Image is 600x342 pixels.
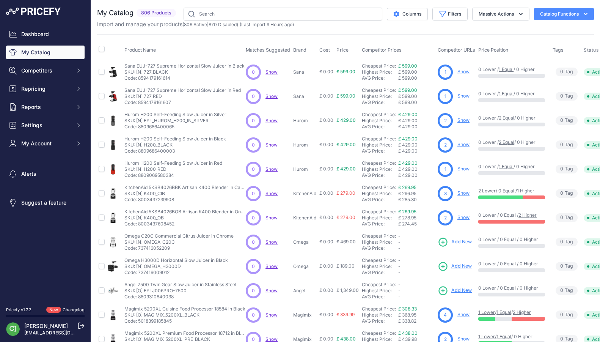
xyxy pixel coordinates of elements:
[556,140,578,149] span: Tag
[362,239,398,245] div: Highest Price:
[319,263,333,269] span: £ 0.00
[362,124,398,130] div: AVG Price:
[240,22,294,27] span: (Last import 9 Hours ago)
[478,334,545,340] p: / / 0 Higher
[362,294,398,300] div: AVG Price:
[499,91,514,96] a: 1 Equal
[293,47,306,53] span: Brand
[265,93,278,99] span: Show
[362,142,398,148] div: Highest Price:
[265,142,278,148] a: Show
[252,142,255,148] span: 0
[319,287,333,293] span: £ 0.00
[444,117,447,124] span: 2
[362,93,398,99] div: Highest Price:
[265,336,278,342] a: Show
[293,166,316,172] p: Hurom
[398,184,416,190] a: £ 269.95
[46,307,61,313] span: New
[124,294,236,300] p: Code: 8809310840038
[362,221,398,227] div: AVG Price:
[362,197,398,203] div: AVG Price:
[124,197,246,203] p: Code: 8003437239908
[398,69,417,75] span: £ 599.00
[457,69,470,74] a: Show
[319,142,333,147] span: £ 0.00
[496,309,511,315] a: 1 Equal
[362,118,398,124] div: Highest Price:
[457,93,470,99] a: Show
[252,263,255,270] span: 0
[556,116,578,125] span: Tag
[457,166,470,172] a: Show
[6,100,85,114] button: Reports
[478,236,545,243] p: 0 Lower / 0 Equal / 0 Higher
[362,148,398,154] div: AVG Price:
[252,93,255,100] span: 0
[398,63,417,69] a: £ 599.00
[319,239,333,244] span: £ 0.00
[362,184,396,190] a: Cheapest Price:
[319,93,333,99] span: £ 0.00
[478,309,545,315] p: / /
[556,213,578,222] span: Tag
[252,239,255,246] span: 0
[336,312,355,317] span: £ 339.99
[319,69,333,74] span: £ 0.00
[124,245,234,251] p: Code: 737416052209
[478,212,545,218] p: 0 Lower / 0 Equal /
[478,164,545,170] p: 0 Lower / / 0 Higher
[124,118,226,124] p: SKU: [N] EYL_HUROM_H200_IN_SILVER
[362,257,396,263] a: Cheapest Price:
[398,93,417,99] span: £ 599.00
[362,215,398,221] div: Highest Price:
[336,47,349,53] span: Price
[560,117,563,124] span: 0
[124,191,246,197] p: SKU: [N] K400_CIB
[362,172,398,178] div: AVG Price:
[265,191,278,196] a: Show
[336,239,356,244] span: £ 469.00
[560,214,563,221] span: 0
[560,238,563,246] span: 0
[293,69,316,75] p: Sana
[124,136,226,142] p: Hurom H200 Self-Feeding Slow Juicer in Black
[362,263,398,270] div: Highest Price:
[362,75,398,81] div: AVG Price:
[265,215,278,221] span: Show
[398,75,435,81] div: £ 599.00
[398,142,418,148] span: £ 429.00
[398,257,401,263] span: -
[444,312,447,318] span: 4
[63,307,85,312] a: Changelog
[97,8,134,18] h2: My Catalog
[556,92,578,101] span: Tag
[319,47,331,53] button: Cost
[438,237,472,247] a: Add New
[556,189,578,198] span: Tag
[336,263,355,269] span: £ 189.00
[21,85,71,93] span: Repricing
[362,233,396,239] a: Cheapest Price:
[560,287,563,294] span: 0
[124,184,246,191] p: KitchenAid 5KSB4026BBK Artisan K400 Blender in Cast Iron Black
[252,312,255,318] span: 0
[124,160,222,166] p: Hurom H200 Self-Feeding Slow Juicer in Red
[336,142,356,147] span: £ 429.00
[124,87,241,93] p: Sana EUJ-727 Supreme Horizontal Slow Juicer in Red
[362,288,398,294] div: Highest Price:
[362,191,398,197] div: Highest Price:
[362,166,398,172] div: Highest Price:
[398,191,416,196] span: £ 296.95
[560,263,563,270] span: 0
[444,190,447,197] span: 3
[336,69,355,74] span: £ 599.00
[362,136,396,142] a: Cheapest Price:
[444,142,447,148] span: 2
[265,263,278,269] a: Show
[6,8,61,15] img: Pricefy Logo
[319,190,333,196] span: £ 0.00
[560,311,563,318] span: 0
